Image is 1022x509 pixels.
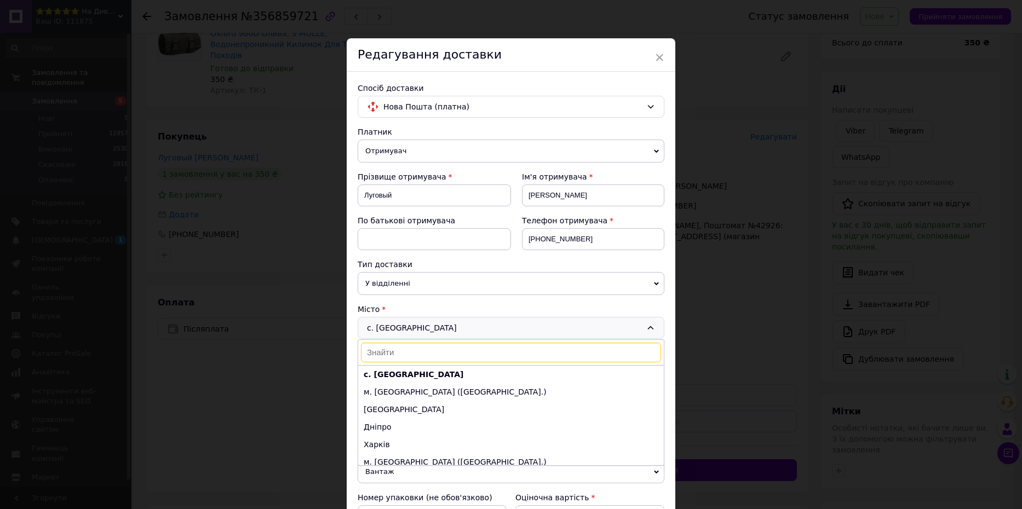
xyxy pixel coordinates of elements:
[358,418,664,436] li: Дніпро
[358,83,664,94] div: Спосіб доставки
[522,172,587,181] span: Ім'я отримувача
[358,383,664,401] li: м. [GEOGRAPHIC_DATA] ([GEOGRAPHIC_DATA].)
[358,140,664,163] span: Отримувач
[654,48,664,67] span: ×
[358,436,664,453] li: Харків
[515,492,664,503] div: Оціночна вартість
[358,128,392,136] span: Платник
[347,38,675,72] div: Редагування доставки
[358,304,664,315] div: Місто
[364,370,463,379] b: с. [GEOGRAPHIC_DATA]
[358,492,507,503] div: Номер упаковки (не обов'язково)
[522,216,607,225] span: Телефон отримувача
[358,172,446,181] span: Прізвище отримувача
[522,228,664,250] input: +380
[358,401,664,418] li: [GEOGRAPHIC_DATA]
[358,216,455,225] span: По батькові отримувача
[383,101,642,113] span: Нова Пошта (платна)
[361,343,661,362] input: Знайти
[358,317,664,339] div: с. [GEOGRAPHIC_DATA]
[358,272,664,295] span: У відділенні
[358,460,664,483] span: Вантаж
[358,453,664,471] li: м. [GEOGRAPHIC_DATA] ([GEOGRAPHIC_DATA].)
[358,260,412,269] span: Тип доставки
